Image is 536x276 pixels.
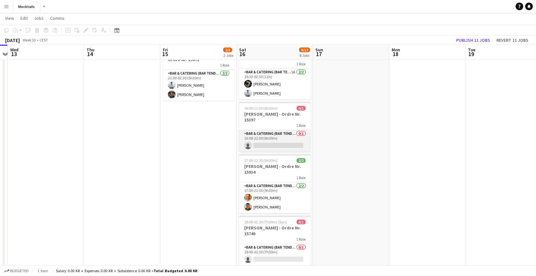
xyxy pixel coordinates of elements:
[296,123,306,128] span: 1 Role
[239,163,311,175] h3: [PERSON_NAME] - Ordre Nr. 15934
[239,182,311,213] app-card-role: Bar & Catering (Bar Tender)2/217:00-22:30 (5h30m)[PERSON_NAME][PERSON_NAME]
[297,158,306,163] span: 2/2
[468,47,475,53] span: Tue
[50,15,64,21] span: Comms
[3,267,30,274] button: Budgeted
[494,36,531,44] button: Revert 11 jobs
[454,36,493,44] button: Publish 11 jobs
[220,63,229,68] span: 1 Role
[163,42,234,101] app-job-card: 21:00-02:30 (5h30m) (Sat)2/2Mie - [GEOGRAPHIC_DATA] - Ordre Nr. 156711 RoleBar & Catering (Bar Te...
[244,158,277,163] span: 17:00-22:30 (5h30m)
[10,269,29,273] span: Budgeted
[32,14,46,22] a: Jobs
[297,106,306,111] span: 0/1
[299,53,310,58] div: 8 Jobs
[9,50,19,58] span: 13
[314,50,323,58] span: 17
[391,50,400,58] span: 18
[163,70,234,101] app-card-role: Bar & Catering (Bar Tender)2/221:00-02:30 (5h30m)[PERSON_NAME][PERSON_NAME]
[20,15,28,21] span: Edit
[18,14,30,22] a: Edit
[35,268,50,273] span: 1 item
[467,50,475,58] span: 19
[5,37,20,43] div: [DATE]
[21,38,37,42] span: Week 33
[239,111,311,123] h3: [PERSON_NAME] - Ordre Nr. 15397
[13,0,40,13] button: Mocktails
[296,237,306,242] span: 1 Role
[239,47,246,53] span: Sat
[5,15,14,21] span: View
[154,268,197,273] span: Total Budgeted 0.00 KR
[239,102,311,152] app-job-card: 16:00-22:30 (6h30m)0/1[PERSON_NAME] - Ordre Nr. 153971 RoleBar & Catering (Bar Tender)0/116:00-22...
[40,38,48,42] div: CEST
[239,244,311,265] app-card-role: Bar & Catering (Bar Tender)0/118:00-01:30 (7h30m)
[86,50,94,58] span: 14
[239,40,311,99] app-job-card: 15:30-02:30 (11h) (Sun)2/2[PERSON_NAME] - Ordre Nr. 158781 RoleBar & Catering (Bar Tender)1A2/215...
[163,47,168,53] span: Fri
[299,47,310,52] span: 9/12
[392,47,400,53] span: Mon
[10,47,19,53] span: Wed
[34,15,44,21] span: Jobs
[315,47,323,53] span: Sun
[239,216,311,265] app-job-card: 18:00-01:30 (7h30m) (Sun)0/1[PERSON_NAME] - Ordre Nr. 157401 RoleBar & Catering (Bar Tender)0/118...
[239,130,311,152] app-card-role: Bar & Catering (Bar Tender)0/116:00-22:30 (6h30m)
[3,14,17,22] a: View
[296,62,306,66] span: 1 Role
[239,69,311,99] app-card-role: Bar & Catering (Bar Tender)1A2/215:30-02:30 (11h)[PERSON_NAME][PERSON_NAME]
[56,268,197,273] div: Salary 0.00 KR + Expenses 0.00 KR + Subsistence 0.00 KR =
[238,50,246,58] span: 16
[48,14,67,22] a: Comms
[223,53,233,58] div: 2 Jobs
[297,220,306,224] span: 0/1
[239,154,311,213] app-job-card: 17:00-22:30 (5h30m)2/2[PERSON_NAME] - Ordre Nr. 159341 RoleBar & Catering (Bar Tender)2/217:00-22...
[239,225,311,236] h3: [PERSON_NAME] - Ordre Nr. 15740
[162,50,168,58] span: 15
[244,106,277,111] span: 16:00-22:30 (6h30m)
[223,47,232,52] span: 2/3
[87,47,94,53] span: Thu
[244,220,287,224] span: 18:00-01:30 (7h30m) (Sun)
[296,175,306,180] span: 1 Role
